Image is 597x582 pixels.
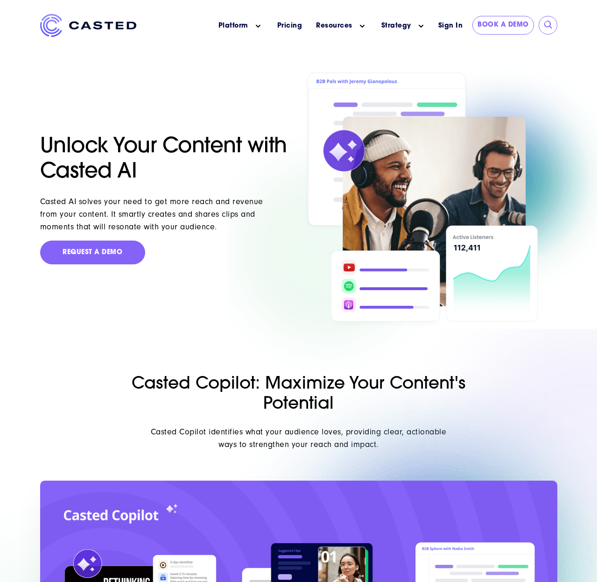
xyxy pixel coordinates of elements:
a: Platform [218,21,248,31]
h1: Unlock Your Content with Casted AI [40,135,293,185]
img: Casted_Logo_Horizontal_FullColor_PUR_BLUE [40,14,136,37]
div: Casted AI solves your need to get more reach and revenue from your content. It smartly creates an... [40,195,272,233]
a: Resources [316,21,352,31]
a: Book a Demo [472,16,534,35]
input: Submit [544,21,553,30]
nav: Main menu [150,14,433,38]
a: Sign In [433,16,468,36]
a: Request a Demo [40,241,145,265]
img: Casted AI Enhances Content [304,70,538,329]
a: Strategy [381,21,411,31]
a: Pricing [277,21,302,31]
